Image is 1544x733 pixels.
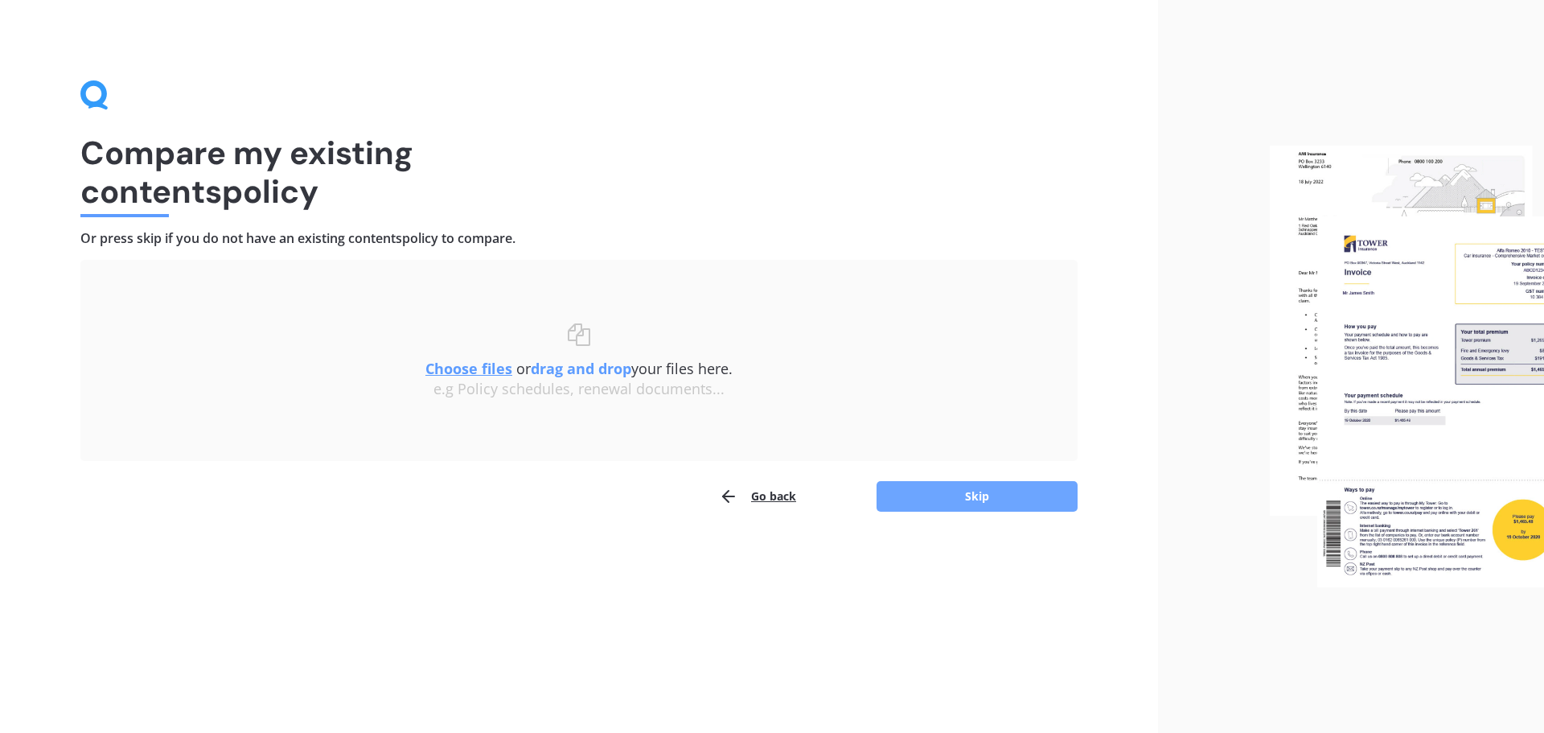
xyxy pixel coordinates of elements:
h1: Compare my existing contents policy [80,134,1078,211]
div: e.g Policy schedules, renewal documents... [113,381,1045,398]
u: Choose files [425,359,512,378]
button: Skip [877,481,1078,512]
b: drag and drop [531,359,631,378]
h4: Or press skip if you do not have an existing contents policy to compare. [80,230,1078,247]
span: or your files here. [425,359,733,378]
img: files.webp [1270,146,1544,588]
button: Go back [719,480,796,513]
